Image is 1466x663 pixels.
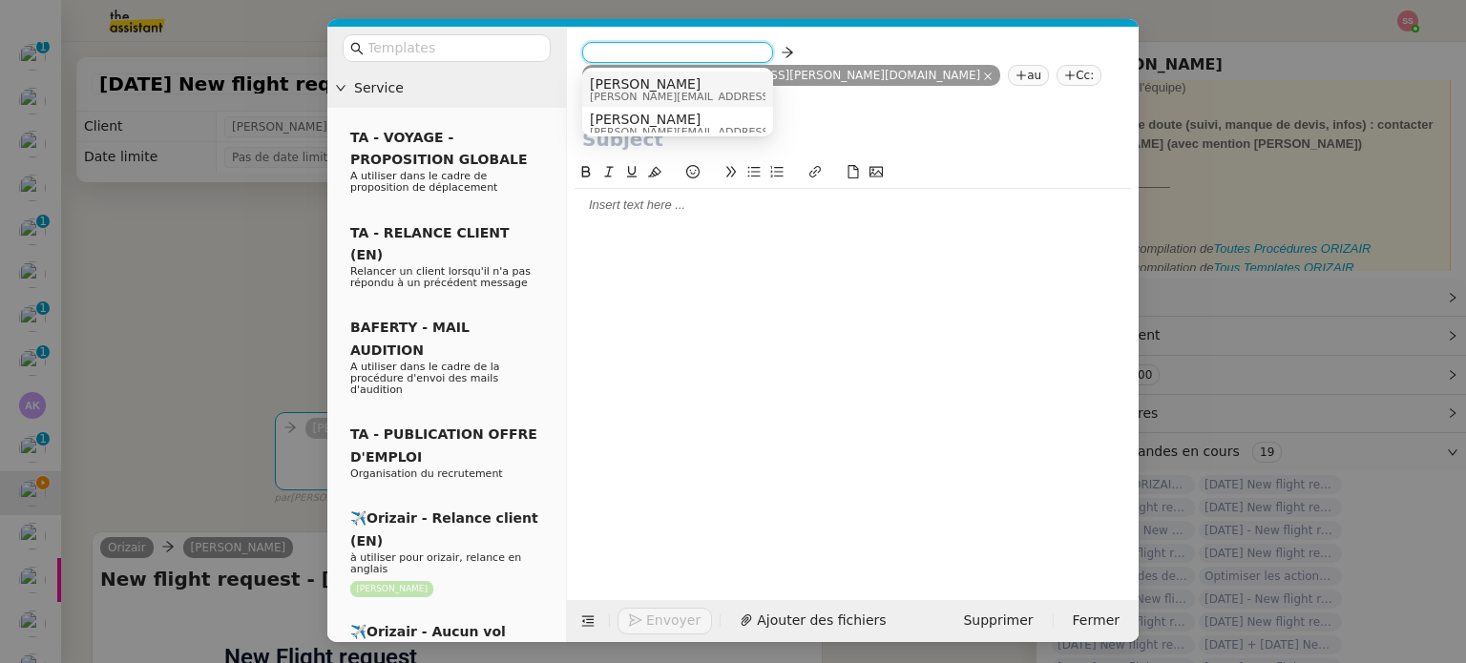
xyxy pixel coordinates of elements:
span: ✈️Orizair - Relance client (EN) [350,510,538,548]
input: Subject [582,125,1123,154]
span: Supprimer [963,610,1033,632]
div: Service [327,70,566,107]
span: Ajouter des fichiers [757,610,886,632]
button: Supprimer [952,608,1044,634]
span: A utiliser dans le cadre de la procédure d'envoi des mails d'audition [350,361,500,396]
button: Ajouter des fichiers [728,608,897,634]
span: TA - RELANCE CLIENT (EN) [350,225,510,262]
span: à utiliser pour orizair, relance en anglais [350,551,521,575]
span: ✈️Orizair - Aucun vol disponible (FR) [350,624,506,661]
button: Envoyer [618,608,712,634]
nz-tag: au [1008,65,1049,86]
span: [PERSON_NAME][EMAIL_ADDRESS][DOMAIN_NAME] [590,92,861,102]
span: [PERSON_NAME] [590,112,861,127]
nz-option-item: Josephine [582,72,773,107]
span: TA - PUBLICATION OFFRE D'EMPLOI [350,426,537,464]
span: [PERSON_NAME][EMAIL_ADDRESS][DOMAIN_NAME] [590,127,861,137]
span: A utiliser dans le cadre de proposition de déplacement [350,170,497,194]
nz-tag: [PERSON_NAME] [350,581,433,597]
span: [PERSON_NAME] [590,76,861,92]
nz-option-item: Josephine [582,107,773,142]
span: Fermer [1073,610,1120,632]
span: Service [354,77,558,99]
nz-tag: Cc: [1057,65,1101,86]
input: Templates [367,37,539,59]
button: Fermer [1061,608,1131,634]
span: Relancer un client lorsqu'il n'a pas répondu à un précédent message [350,265,531,289]
nz-tag: [PERSON_NAME][EMAIL_ADDRESS][PERSON_NAME][DOMAIN_NAME] [582,65,1000,86]
span: Organisation du recrutement [350,467,503,480]
span: TA - VOYAGE - PROPOSITION GLOBALE [350,130,527,167]
span: BAFERTY - MAIL AUDITION [350,320,470,357]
